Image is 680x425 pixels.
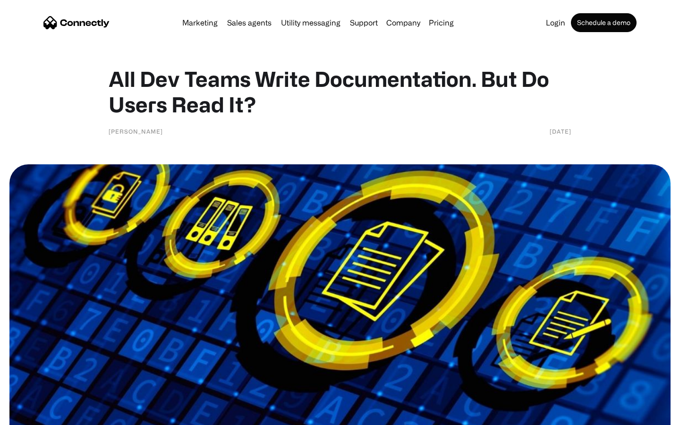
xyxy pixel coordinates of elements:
[346,19,382,26] a: Support
[109,66,571,117] h1: All Dev Teams Write Documentation. But Do Users Read It?
[178,19,221,26] a: Marketing
[223,19,275,26] a: Sales agents
[19,408,57,422] ul: Language list
[109,127,163,136] div: [PERSON_NAME]
[383,16,423,29] div: Company
[425,19,458,26] a: Pricing
[386,16,420,29] div: Company
[571,13,637,32] a: Schedule a demo
[542,19,569,26] a: Login
[277,19,344,26] a: Utility messaging
[9,408,57,422] aside: Language selected: English
[550,127,571,136] div: [DATE]
[43,16,110,30] a: home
